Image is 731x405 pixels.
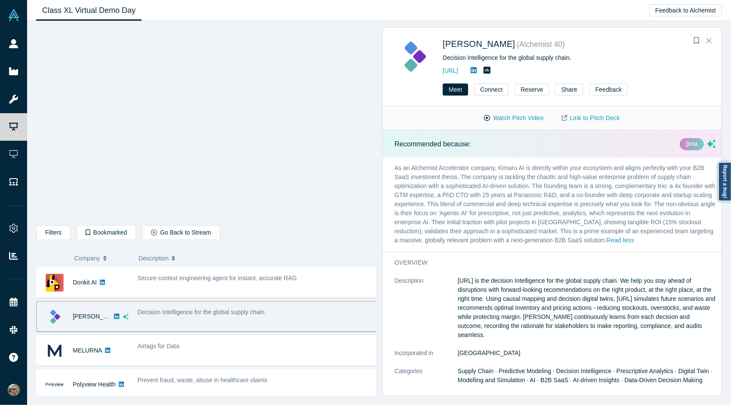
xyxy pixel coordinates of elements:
dd: [GEOGRAPHIC_DATA] [458,349,716,358]
dt: Description [395,276,458,349]
a: Donkit AI [73,279,97,286]
span: Decision Intelligence for the global supply chain. [138,309,266,315]
img: MELURNA's Logo [46,342,64,360]
img: Kimaru AI's Logo [46,308,64,326]
p: As an Alchemist Accelerator company, Kimaru AI is directly within your ecosystem and aligns perfe... [382,158,728,252]
a: MELURNA [73,347,102,354]
a: Polyview Health [73,381,116,388]
button: Watch Pitch Video [475,111,552,126]
a: Class XL Virtual Demo Day [36,0,142,21]
button: Bookmarked [77,225,136,240]
button: Meet [443,83,468,96]
h3: overview [395,258,704,267]
span: Supply Chain · Predictive Modeling · Decision Intelligence · Prescriptive Analytics · Digital Twi... [458,368,712,383]
span: Secure context engineering agent for instant, accurate RAG [138,275,297,281]
svg: dsa ai sparkles [707,139,716,148]
button: Close [703,34,716,48]
img: Polyview Health's Logo [46,376,64,394]
img: Kimaru AI's Logo [395,37,434,76]
button: Feedback to Alchemist [649,4,722,16]
small: ( Alchemist 40 ) [517,40,565,49]
a: [URL] [443,67,458,74]
button: Go Back to Stream [142,225,220,240]
span: Prevent fraud, waste, abuse in healthcare claims [138,377,268,383]
div: βeta [680,138,704,150]
a: Link to Pitch Deck [553,111,629,126]
button: Bookmark [691,35,703,47]
button: Feedback [589,83,628,96]
button: Connect [474,83,509,96]
button: Share [555,83,583,96]
a: [PERSON_NAME] [73,313,122,320]
dt: Categories [395,367,458,394]
a: Report a bug! [718,162,731,201]
p: [URL] is the decision Intelligence for the global supply chain. We help you stay ahead of disrupt... [458,276,716,340]
iframe: Donkit [37,28,376,219]
span: Company [74,249,100,267]
button: Filters [36,225,71,240]
div: Decision Intelligence for the global supply chain. [443,53,709,62]
img: Donkit AI's Logo [46,274,64,292]
button: Read less [607,236,634,246]
img: Alchemist Vault Logo [8,9,20,21]
p: Recommended because: [395,139,471,149]
img: Ian Bergman's Account [8,384,20,396]
button: Reserve [515,83,549,96]
span: Description [139,249,169,267]
dt: Incorporated in [395,349,458,367]
a: [PERSON_NAME] [443,39,515,49]
button: Company [74,249,130,267]
button: Description [139,249,370,267]
span: Airtags for Data [138,343,179,349]
svg: dsa ai sparkles [123,314,129,320]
